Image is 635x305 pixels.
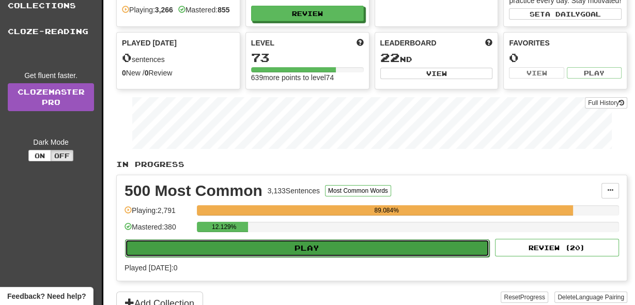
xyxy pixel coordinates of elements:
span: Level [251,38,274,48]
span: Played [DATE]: 0 [125,264,177,272]
span: Score more points to level up [357,38,364,48]
strong: 0 [145,69,149,77]
span: Language Pairing [576,294,624,301]
div: Get fluent faster. [8,70,94,81]
strong: 3,266 [155,6,173,14]
div: Playing: [122,5,173,15]
button: ResetProgress [501,292,548,303]
button: View [380,68,493,79]
div: Mastered: [178,5,230,15]
div: 89.084% [200,205,573,216]
div: Favorites [509,38,622,48]
span: This week in points, UTC [485,38,492,48]
p: In Progress [116,159,627,170]
button: Play [567,67,622,79]
div: sentences [122,51,235,65]
button: Play [125,239,489,257]
a: ClozemasterPro [8,83,94,111]
div: Dark Mode [8,137,94,147]
button: Off [51,150,73,161]
span: Leaderboard [380,38,437,48]
button: Review (20) [495,239,619,256]
div: New / Review [122,68,235,78]
span: 0 [122,50,132,65]
span: Open feedback widget [7,291,86,301]
button: On [28,150,51,161]
button: View [509,67,564,79]
button: Review [251,6,364,21]
div: 3,133 Sentences [268,186,320,196]
div: 12.129% [200,222,248,232]
div: nd [380,51,493,65]
div: 500 Most Common [125,183,262,199]
div: 73 [251,51,364,64]
button: Most Common Words [325,185,391,196]
button: Full History [585,97,627,109]
button: Seta dailygoal [509,8,622,20]
span: a daily [545,10,580,18]
div: Playing: 2,791 [125,205,192,222]
div: 639 more points to level 74 [251,72,364,83]
div: 0 [509,51,622,64]
div: Mastered: 380 [125,222,192,239]
span: Played [DATE] [122,38,177,48]
strong: 0 [122,69,126,77]
span: 22 [380,50,400,65]
span: Progress [520,294,545,301]
button: DeleteLanguage Pairing [554,292,627,303]
strong: 855 [218,6,229,14]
